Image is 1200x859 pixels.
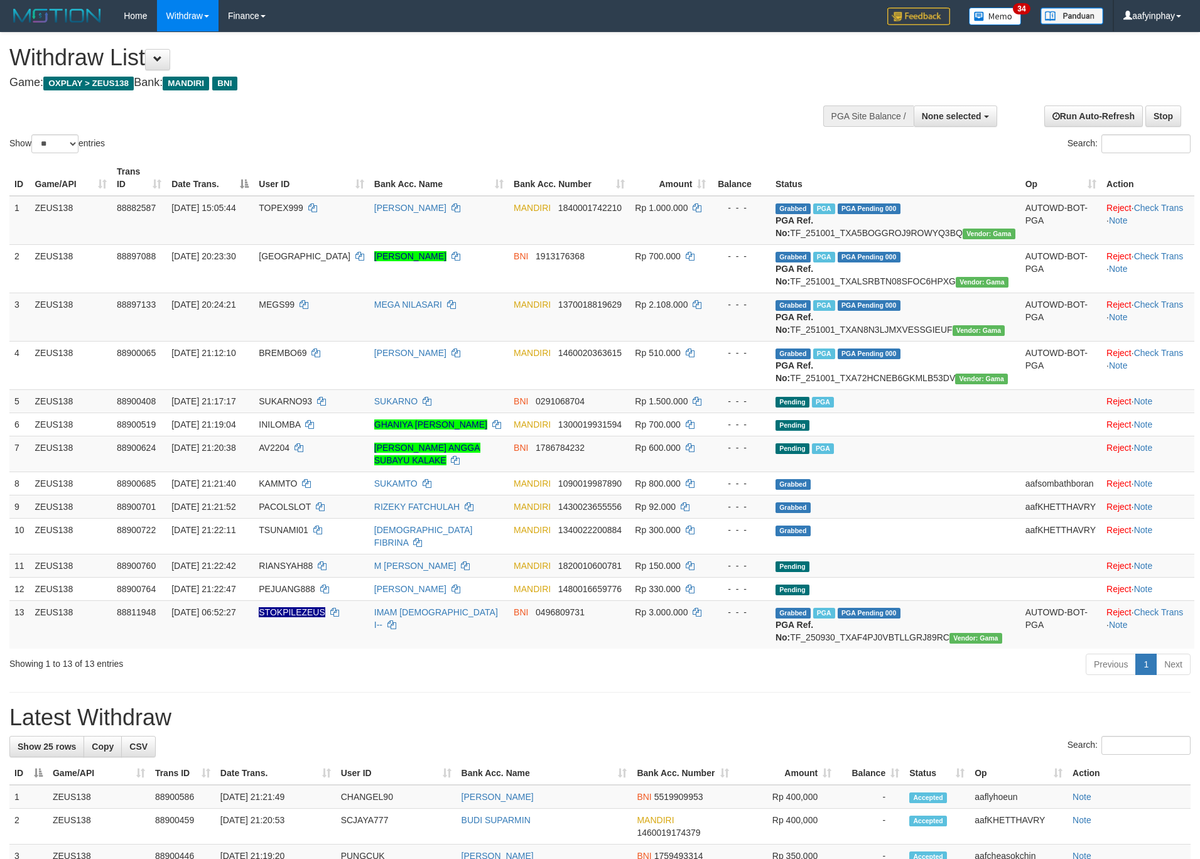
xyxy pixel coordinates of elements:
[1109,264,1128,274] a: Note
[84,736,122,757] a: Copy
[514,607,528,617] span: BNI
[336,762,457,785] th: User ID: activate to sort column ascending
[9,244,30,293] td: 2
[1156,654,1191,675] a: Next
[1101,736,1191,755] input: Search:
[163,77,209,90] span: MANDIRI
[259,584,315,594] span: PEJUANG888
[776,608,811,619] span: Grabbed
[1106,607,1132,617] a: Reject
[1134,203,1184,213] a: Check Trans
[1101,413,1194,436] td: ·
[1106,525,1132,535] a: Reject
[171,502,235,512] span: [DATE] 21:21:52
[259,607,325,617] span: Nama rekening ada tanda titik/strip, harap diedit
[9,134,105,153] label: Show entries
[259,348,306,358] span: BREMBO69
[1086,654,1136,675] a: Previous
[1020,518,1101,554] td: aafKHETTHAVRY
[716,559,765,572] div: - - -
[9,413,30,436] td: 6
[1101,518,1194,554] td: ·
[374,419,487,429] a: GHANIYA [PERSON_NAME]
[887,8,950,25] img: Feedback.jpg
[259,396,312,406] span: SUKARNO93
[1134,396,1153,406] a: Note
[716,500,765,513] div: - - -
[369,160,509,196] th: Bank Acc. Name: activate to sort column ascending
[635,443,680,453] span: Rp 600.000
[374,525,473,548] a: [DEMOGRAPHIC_DATA] FIBRINA
[117,348,156,358] span: 88900065
[536,251,585,261] span: Copy 1913176368 to clipboard
[635,502,676,512] span: Rp 92.000
[1106,203,1132,213] a: Reject
[514,396,528,406] span: BNI
[1134,584,1153,594] a: Note
[171,478,235,489] span: [DATE] 21:21:40
[838,608,900,619] span: PGA Pending
[117,419,156,429] span: 88900519
[558,300,622,310] span: Copy 1370018819629 to clipboard
[462,815,531,825] a: BUDI SUPARMIN
[963,229,1015,239] span: Vendor URL: https://trx31.1velocity.biz
[1020,160,1101,196] th: Op: activate to sort column ascending
[836,785,904,809] td: -
[9,160,30,196] th: ID
[536,396,585,406] span: Copy 0291068704 to clipboard
[776,300,811,311] span: Grabbed
[716,347,765,359] div: - - -
[1106,502,1132,512] a: Reject
[30,389,112,413] td: ZEUS138
[374,502,460,512] a: RIZEKY FATCHULAH
[776,620,813,642] b: PGA Ref. No:
[336,809,457,845] td: SCJAYA777
[813,203,835,214] span: Marked by aafnoeunsreypich
[171,607,235,617] span: [DATE] 06:52:27
[1101,244,1194,293] td: · ·
[956,277,1008,288] span: Vendor URL: https://trx31.1velocity.biz
[1145,105,1181,127] a: Stop
[171,300,235,310] span: [DATE] 20:24:21
[171,419,235,429] span: [DATE] 21:19:04
[1106,478,1132,489] a: Reject
[1134,251,1184,261] a: Check Trans
[914,105,997,127] button: None selected
[716,606,765,619] div: - - -
[1041,8,1103,24] img: panduan.png
[838,300,900,311] span: PGA Pending
[630,160,711,196] th: Amount: activate to sort column ascending
[635,478,680,489] span: Rp 800.000
[776,561,809,572] span: Pending
[1020,495,1101,518] td: aafKHETTHAVRY
[776,203,811,214] span: Grabbed
[1101,600,1194,649] td: · ·
[9,436,30,472] td: 7
[1020,293,1101,341] td: AUTOWD-BOT-PGA
[813,252,835,262] span: Marked by aafpengsreynich
[30,436,112,472] td: ZEUS138
[9,762,48,785] th: ID: activate to sort column descending
[1106,396,1132,406] a: Reject
[171,348,235,358] span: [DATE] 21:12:10
[812,443,834,454] span: Marked by aafsreyleap
[1134,348,1184,358] a: Check Trans
[112,160,166,196] th: Trans ID: activate to sort column ascending
[254,160,369,196] th: User ID: activate to sort column ascending
[1109,312,1128,322] a: Note
[949,633,1002,644] span: Vendor URL: https://trx31.1velocity.biz
[374,203,446,213] a: [PERSON_NAME]
[776,420,809,431] span: Pending
[632,762,734,785] th: Bank Acc. Number: activate to sort column ascending
[117,561,156,571] span: 88900760
[48,809,150,845] td: ZEUS138
[1068,736,1191,755] label: Search:
[215,762,336,785] th: Date Trans.: activate to sort column ascending
[836,762,904,785] th: Balance: activate to sort column ascending
[117,300,156,310] span: 88897133
[1106,251,1132,261] a: Reject
[838,252,900,262] span: PGA Pending
[813,608,835,619] span: Marked by aafsreyleap
[558,502,622,512] span: Copy 1430023655556 to clipboard
[171,584,235,594] span: [DATE] 21:22:47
